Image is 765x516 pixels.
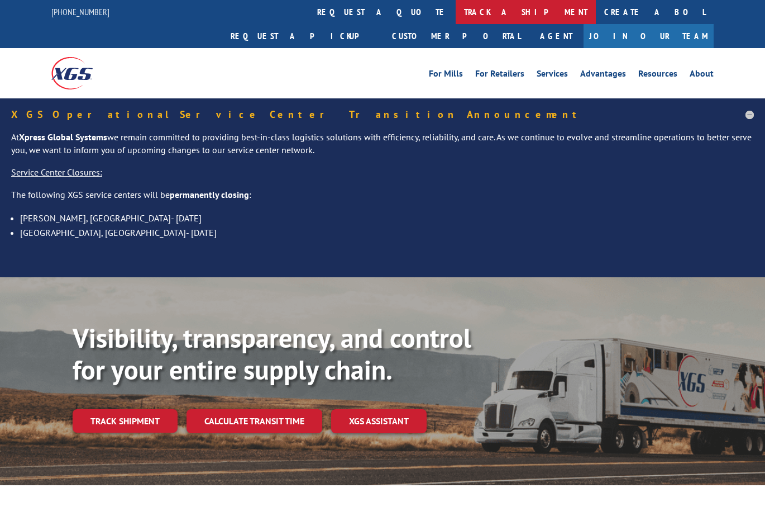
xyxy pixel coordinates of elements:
[170,189,249,200] strong: permanently closing
[584,24,714,48] a: Join Our Team
[475,69,524,82] a: For Retailers
[73,320,471,387] b: Visibility, transparency, and control for your entire supply chain.
[73,409,178,433] a: Track shipment
[187,409,322,433] a: Calculate transit time
[19,131,107,143] strong: Xpress Global Systems
[11,110,754,120] h5: XGS Operational Service Center Transition Announcement
[690,69,714,82] a: About
[638,69,677,82] a: Resources
[222,24,384,48] a: Request a pickup
[537,69,568,82] a: Services
[429,69,463,82] a: For Mills
[384,24,529,48] a: Customer Portal
[20,225,754,240] li: [GEOGRAPHIC_DATA], [GEOGRAPHIC_DATA]- [DATE]
[580,69,626,82] a: Advantages
[51,6,109,17] a: [PHONE_NUMBER]
[331,409,427,433] a: XGS ASSISTANT
[11,131,754,167] p: At we remain committed to providing best-in-class logistics solutions with efficiency, reliabilit...
[20,211,754,225] li: [PERSON_NAME], [GEOGRAPHIC_DATA]- [DATE]
[529,24,584,48] a: Agent
[11,167,102,178] u: Service Center Closures:
[11,188,754,211] p: The following XGS service centers will be :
